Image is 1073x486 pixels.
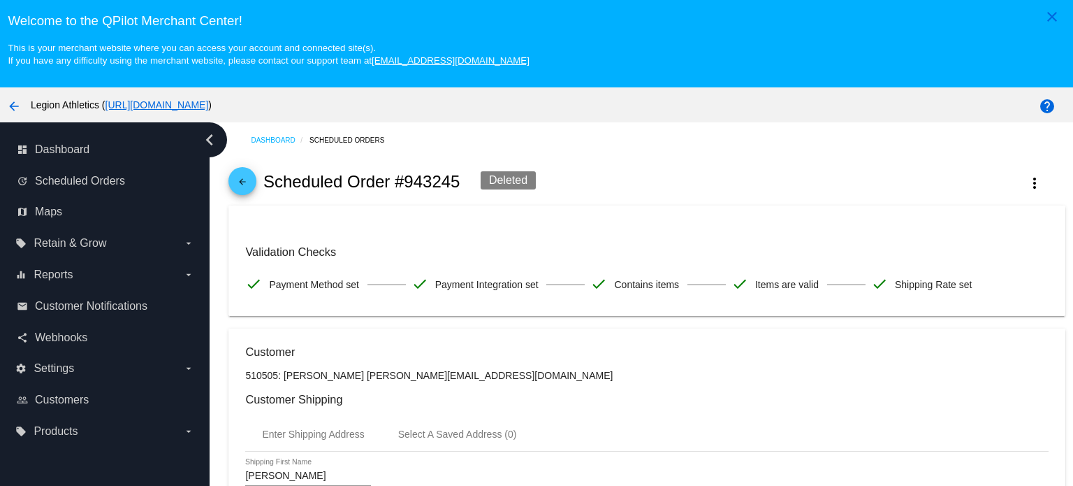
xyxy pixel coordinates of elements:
span: Payment Integration set [435,270,539,299]
a: email Customer Notifications [17,295,194,317]
span: Products [34,425,78,438]
a: Dashboard [251,129,309,151]
span: Payment Method set [269,270,358,299]
i: email [17,301,28,312]
mat-icon: help [1039,98,1056,115]
p: 510505: [PERSON_NAME] [PERSON_NAME][EMAIL_ADDRESS][DOMAIN_NAME] [245,370,1048,381]
i: chevron_left [198,129,221,151]
span: Shipping Rate set [895,270,972,299]
a: update Scheduled Orders [17,170,194,192]
i: arrow_drop_down [183,269,194,280]
span: Reports [34,269,73,281]
span: Legion Athletics ( ) [31,99,212,110]
span: Dashboard [35,143,89,156]
a: [URL][DOMAIN_NAME] [105,99,209,110]
mat-icon: close [1044,8,1060,25]
span: Customers [35,394,89,406]
div: Select A Saved Address (0) [398,429,517,440]
i: arrow_drop_down [183,363,194,374]
h3: Validation Checks [245,245,1048,259]
a: dashboard Dashboard [17,138,194,161]
a: Scheduled Orders [309,129,397,151]
mat-icon: check [245,276,262,292]
input: Shipping First Name [245,471,371,482]
mat-icon: check [731,276,748,292]
span: Scheduled Orders [35,175,125,187]
i: local_offer [15,238,27,249]
i: arrow_drop_down [183,426,194,437]
span: Maps [35,206,62,218]
a: [EMAIL_ADDRESS][DOMAIN_NAME] [372,55,530,66]
span: Items are valid [755,270,819,299]
h2: Scheduled Order #943245 [263,172,460,192]
i: settings [15,363,27,374]
a: map Maps [17,201,194,223]
i: arrow_drop_down [183,238,194,249]
h3: Welcome to the QPilot Merchant Center! [8,13,1065,29]
i: update [17,176,28,187]
mat-icon: more_vert [1026,175,1043,192]
mat-icon: check [411,276,428,292]
h3: Customer [245,345,1048,359]
a: share Webhooks [17,327,194,349]
span: Webhooks [35,331,87,344]
i: dashboard [17,144,28,155]
i: local_offer [15,426,27,437]
i: share [17,332,28,343]
mat-icon: check [590,276,607,292]
span: Contains items [614,270,679,299]
div: Deleted [481,171,536,190]
mat-icon: check [871,276,888,292]
span: Retain & Grow [34,237,106,250]
a: people_outline Customers [17,389,194,411]
i: equalizer [15,269,27,280]
span: Customer Notifications [35,300,147,313]
mat-icon: arrow_back [234,177,251,194]
span: Settings [34,362,74,375]
h3: Customer Shipping [245,393,1048,406]
small: This is your merchant website where you can access your account and connected site(s). If you hav... [8,43,529,66]
mat-icon: arrow_back [6,98,22,115]
i: people_outline [17,394,28,406]
i: map [17,206,28,217]
div: Enter Shipping Address [262,429,364,440]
